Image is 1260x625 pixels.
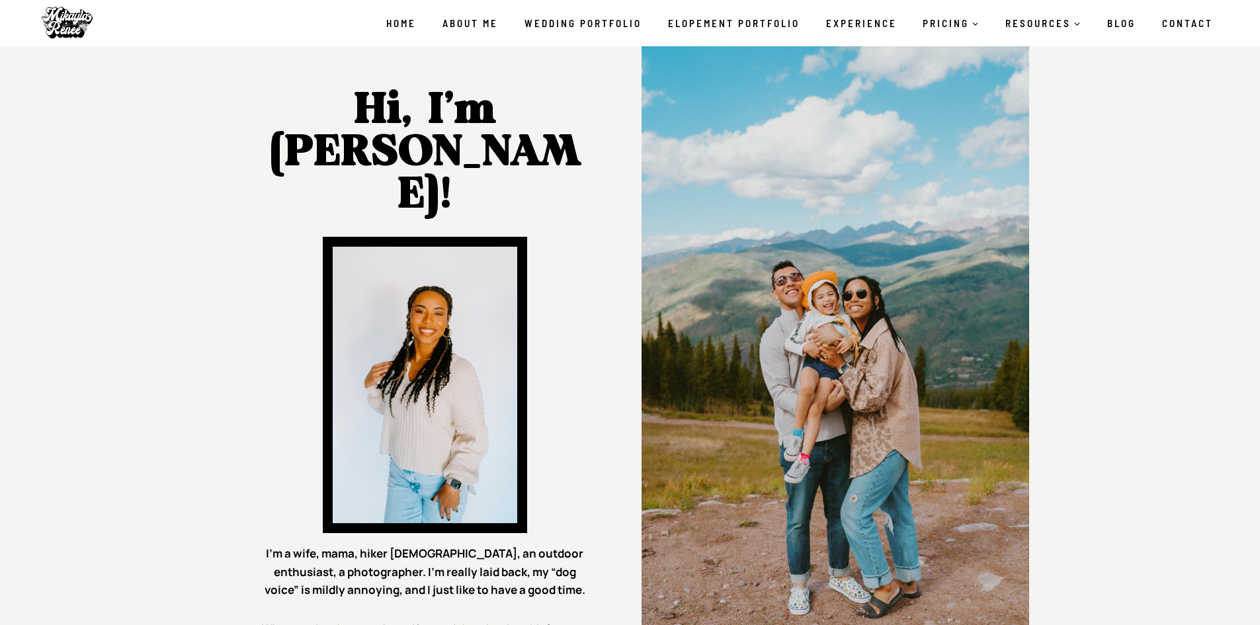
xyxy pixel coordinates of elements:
a: About Me [429,9,511,37]
button: Child menu of RESOURCES [992,9,1094,37]
nav: Primary Navigation [373,9,1226,37]
a: Elopement Portfolio [655,9,813,37]
a: Contact [1149,9,1226,37]
strong: Hi, I’m [PERSON_NAME]! [269,89,581,216]
a: Experience [813,9,910,37]
strong: I’m a wife, mama, hiker [DEMOGRAPHIC_DATA], an outdoor enthusiast, a photographer. I’m really lai... [265,546,585,597]
a: Blog [1094,9,1149,37]
button: Child menu of PRICING [910,9,993,37]
a: Wedding Portfolio [511,9,655,37]
a: Home [373,9,429,37]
